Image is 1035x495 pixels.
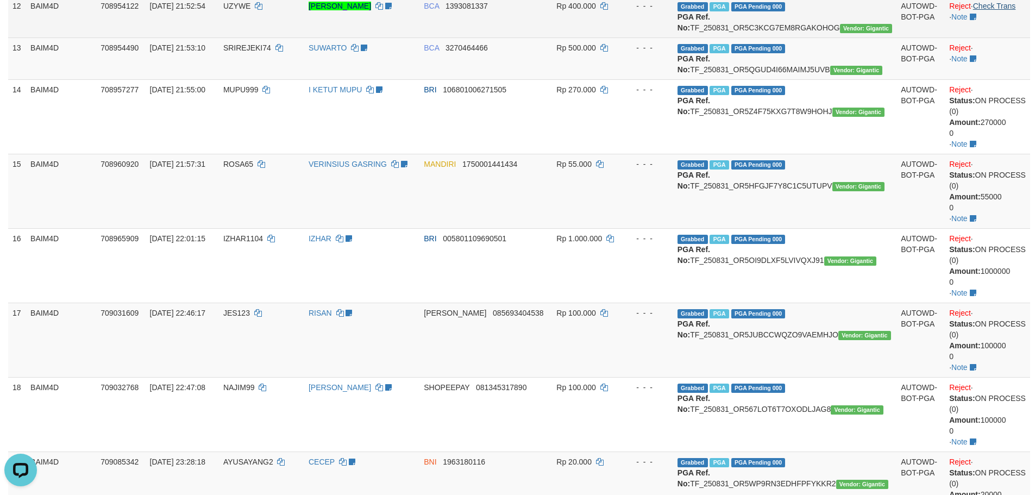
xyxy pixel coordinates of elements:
[476,383,526,392] span: Copy 081345317890 to clipboard
[223,458,273,466] span: AYUSAYANG2
[462,160,517,168] span: Copy 1750001441434 to clipboard
[949,468,975,477] b: Status:
[446,43,488,52] span: Copy 3270464466 to clipboard
[556,309,595,317] span: Rp 100.000
[836,480,889,489] span: Vendor URL: https://order5.1velocity.biz
[832,182,885,191] span: Vendor URL: https://order5.1velocity.biz
[673,79,896,154] td: TF_250831_OR5Z4F75KXG7T8W9HOHJ
[223,85,259,94] span: MUPU999
[896,377,945,452] td: AUTOWD-BOT-PGA
[945,377,1030,452] td: · ·
[424,234,436,243] span: BRI
[101,309,139,317] span: 709031609
[951,140,968,148] a: Note
[731,86,786,95] span: PGA Pending
[150,160,205,168] span: [DATE] 21:57:31
[150,234,205,243] span: [DATE] 22:01:15
[949,267,981,275] b: Amount:
[731,160,786,170] span: PGA Pending
[101,458,139,466] span: 709085342
[731,309,786,318] span: PGA Pending
[951,289,968,297] a: Note
[945,37,1030,79] td: · ·
[101,234,139,243] span: 708965909
[4,4,37,37] button: Open LiveChat chat widget
[710,458,729,467] span: Marked by aeoester
[731,384,786,393] span: PGA Pending
[223,2,251,10] span: UZYWE
[945,228,1030,303] td: · ·
[678,12,710,32] b: PGA Ref. No:
[949,170,1026,213] div: ON PROCESS (0) 55000 0
[556,160,592,168] span: Rp 55.000
[309,43,347,52] a: SUWARTO
[949,192,981,201] b: Amount:
[309,85,362,94] a: I KETUT MUPU
[626,42,669,53] div: - - -
[949,318,1026,362] div: ON PROCESS (0) 100000 0
[8,79,26,154] td: 14
[678,160,708,170] span: Grabbed
[556,383,595,392] span: Rp 100.000
[949,2,971,10] a: Reject
[8,154,26,228] td: 15
[424,383,469,392] span: SHOPEEPAY
[26,377,96,452] td: BAIM4D
[951,12,968,21] a: Note
[626,456,669,467] div: - - -
[150,2,205,10] span: [DATE] 21:52:54
[951,437,968,446] a: Note
[710,235,729,244] span: Marked by aeoester
[223,234,263,243] span: IZHAR1104
[949,171,975,179] b: Status:
[223,43,271,52] span: SRIREJEKI74
[424,85,436,94] span: BRI
[673,377,896,452] td: TF_250831_OR567LOT6T7OXODLJAG8
[710,309,729,318] span: Marked by aeosmey
[832,108,885,117] span: Vendor URL: https://order5.1velocity.biz
[951,214,968,223] a: Note
[949,341,981,350] b: Amount:
[949,394,975,403] b: Status:
[678,384,708,393] span: Grabbed
[951,54,968,63] a: Note
[626,233,669,244] div: - - -
[673,37,896,79] td: TF_250831_OR5QGUD4I66MAIMJ5UVB
[223,160,253,168] span: ROSA65
[824,256,877,266] span: Vendor URL: https://order5.1velocity.biz
[556,85,595,94] span: Rp 270.000
[710,384,729,393] span: Marked by aeoester
[446,2,488,10] span: Copy 1393081337 to clipboard
[731,2,786,11] span: PGA Pending
[556,458,592,466] span: Rp 20.000
[678,235,708,244] span: Grabbed
[949,309,971,317] a: Reject
[949,393,1026,436] div: ON PROCESS (0) 100000 0
[443,458,485,466] span: Copy 1963180116 to clipboard
[731,458,786,467] span: PGA Pending
[309,234,331,243] a: IZHAR
[945,303,1030,377] td: · ·
[8,377,26,452] td: 18
[424,309,486,317] span: [PERSON_NAME]
[710,86,729,95] span: Marked by aeoester
[101,2,139,10] span: 708954122
[556,2,595,10] span: Rp 400.000
[949,416,981,424] b: Amount:
[678,394,710,413] b: PGA Ref. No:
[150,309,205,317] span: [DATE] 22:46:17
[949,118,981,127] b: Amount:
[678,44,708,53] span: Grabbed
[710,2,729,11] span: Marked by aeoester
[949,96,975,105] b: Status:
[949,160,971,168] a: Reject
[101,85,139,94] span: 708957277
[223,309,250,317] span: JES123
[101,43,139,52] span: 708954490
[838,331,891,340] span: Vendor URL: https://order5.1velocity.biz
[949,383,971,392] a: Reject
[673,228,896,303] td: TF_250831_OR5OI9DLXF5LVIVQXJ91
[443,234,506,243] span: Copy 005801109690501 to clipboard
[150,383,205,392] span: [DATE] 22:47:08
[626,1,669,11] div: - - -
